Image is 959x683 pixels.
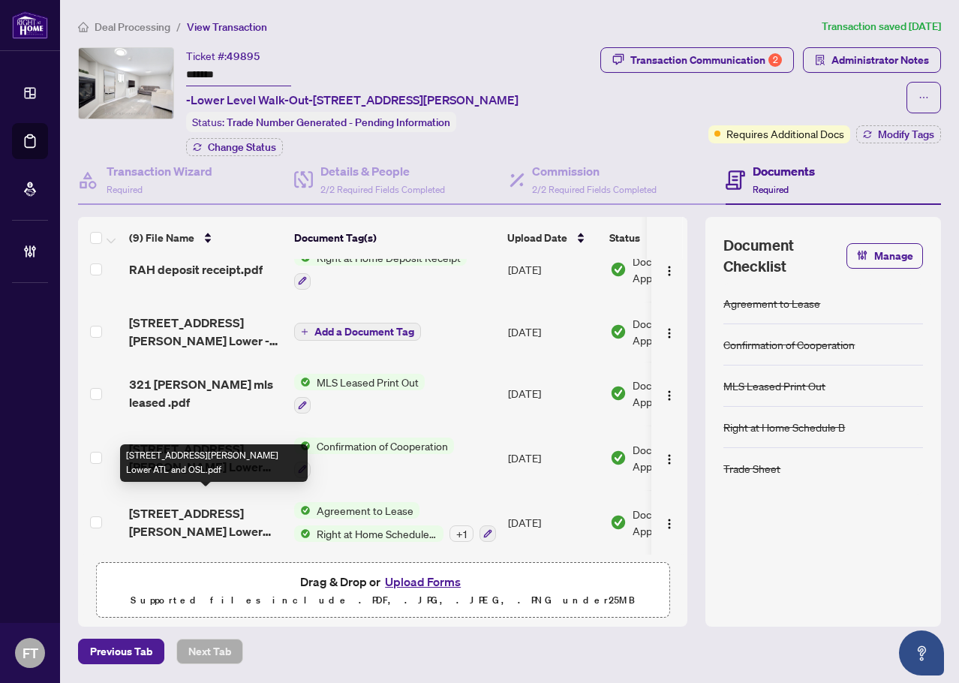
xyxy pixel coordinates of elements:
[120,444,308,482] div: [STREET_ADDRESS][PERSON_NAME] Lower ATL and OSL.pdf
[311,502,419,519] span: Agreement to Lease
[610,385,627,402] img: Document Status
[507,230,567,246] span: Upload Date
[301,328,308,335] span: plus
[502,237,604,302] td: [DATE]
[501,217,603,259] th: Upload Date
[294,374,425,414] button: Status IconMLS Leased Print Out
[294,502,496,543] button: Status IconAgreement to LeaseStatus IconRight at Home Schedule B+1
[502,490,604,555] td: [DATE]
[12,11,48,39] img: logo
[320,184,445,195] span: 2/2 Required Fields Completed
[633,441,726,474] span: Document Approved
[610,450,627,466] img: Document Status
[123,217,288,259] th: (9) File Name
[107,184,143,195] span: Required
[723,235,846,277] span: Document Checklist
[129,504,282,540] span: [STREET_ADDRESS][PERSON_NAME] Lower ATL and OSL.pdf
[320,162,445,180] h4: Details & People
[227,116,450,129] span: Trade Number Generated - Pending Information
[186,91,519,109] span: -Lower Level Walk-Out-[STREET_ADDRESS][PERSON_NAME]
[831,48,929,72] span: Administrator Notes
[723,460,780,477] div: Trade Sheet
[723,295,820,311] div: Agreement to Lease
[723,419,845,435] div: Right at Home Schedule B
[294,502,311,519] img: Status Icon
[502,302,604,362] td: [DATE]
[227,50,260,63] span: 49895
[663,265,675,277] img: Logo
[663,453,675,465] img: Logo
[129,230,194,246] span: (9) File Name
[633,253,726,286] span: Document Approved
[502,362,604,426] td: [DATE]
[600,47,794,73] button: Transaction Communication2
[186,47,260,65] div: Ticket #:
[753,184,789,195] span: Required
[815,55,825,65] span: solution
[657,446,681,470] button: Logo
[311,438,454,454] span: Confirmation of Cooperation
[311,374,425,390] span: MLS Leased Print Out
[186,138,283,156] button: Change Status
[657,257,681,281] button: Logo
[294,438,454,478] button: Status IconConfirmation of Cooperation
[663,327,675,339] img: Logo
[95,20,170,34] span: Deal Processing
[294,322,421,341] button: Add a Document Tag
[657,510,681,534] button: Logo
[633,315,726,348] span: Document Approved
[753,162,815,180] h4: Documents
[288,217,501,259] th: Document Tag(s)
[657,320,681,344] button: Logo
[878,129,934,140] span: Modify Tags
[90,639,152,663] span: Previous Tab
[176,18,181,35] li: /
[294,525,311,542] img: Status Icon
[630,48,782,72] div: Transaction Communication
[723,336,855,353] div: Confirmation of Cooperation
[294,323,421,341] button: Add a Document Tag
[723,378,825,394] div: MLS Leased Print Out
[129,260,263,278] span: RAH deposit receipt.pdf
[129,440,282,476] span: [STREET_ADDRESS][PERSON_NAME] Lower FINAL Coop.pdf
[23,642,38,663] span: FT
[294,249,467,290] button: Status IconRight at Home Deposit Receipt
[532,162,657,180] h4: Commission
[300,572,465,591] span: Drag & Drop or
[803,47,941,73] button: Administrator Notes
[768,53,782,67] div: 2
[78,22,89,32] span: home
[107,162,212,180] h4: Transaction Wizard
[633,506,726,539] span: Document Approved
[187,20,267,34] span: View Transaction
[726,125,844,142] span: Requires Additional Docs
[97,563,669,618] span: Drag & Drop orUpload FormsSupported files include .PDF, .JPG, .JPEG, .PNG under25MB
[532,184,657,195] span: 2/2 Required Fields Completed
[856,125,941,143] button: Modify Tags
[314,326,414,337] span: Add a Document Tag
[294,374,311,390] img: Status Icon
[899,630,944,675] button: Open asap
[846,243,923,269] button: Manage
[822,18,941,35] article: Transaction saved [DATE]
[129,375,282,411] span: 321 [PERSON_NAME] mls leased .pdf
[610,514,627,531] img: Document Status
[79,48,173,119] img: IMG-N12317165_1.jpg
[78,639,164,664] button: Previous Tab
[874,244,913,268] span: Manage
[663,390,675,402] img: Logo
[129,314,282,350] span: [STREET_ADDRESS][PERSON_NAME] Lower - Deposit Banking Recieptjpg.pdf
[609,230,640,246] span: Status
[449,525,473,542] div: + 1
[380,572,465,591] button: Upload Forms
[186,112,456,132] div: Status:
[176,639,243,664] button: Next Tab
[663,518,675,530] img: Logo
[294,438,311,454] img: Status Icon
[657,381,681,405] button: Logo
[610,323,627,340] img: Document Status
[633,377,726,410] span: Document Approved
[918,92,929,103] span: ellipsis
[603,217,731,259] th: Status
[311,525,443,542] span: Right at Home Schedule B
